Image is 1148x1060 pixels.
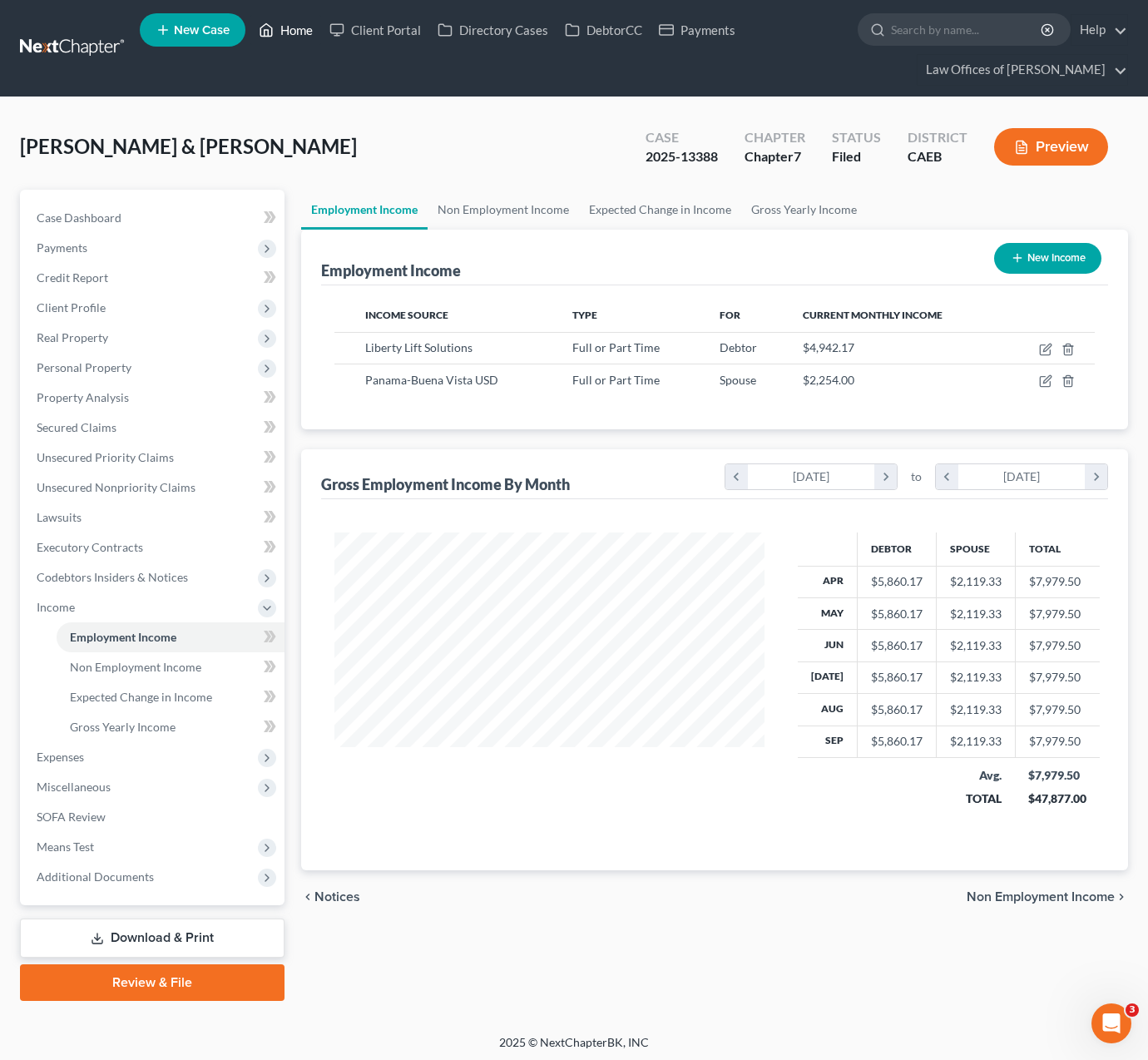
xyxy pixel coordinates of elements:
div: Avg. [949,767,1002,784]
div: [DATE] [748,464,875,489]
th: Total [1015,532,1100,566]
span: 7 [794,148,801,164]
a: Unsecured Nonpriority Claims [23,473,285,503]
span: Payments [37,240,87,255]
span: Executory Contracts [37,540,143,554]
span: Income [37,600,75,614]
div: Chapter [745,147,805,166]
i: chevron_left [936,464,958,489]
div: [DATE] [958,464,1086,489]
button: New Income [994,243,1101,274]
div: Status [832,128,881,147]
span: Property Analysis [37,390,129,404]
th: Apr [798,566,858,597]
span: Full or Part Time [572,340,660,354]
span: Client Profile [37,300,106,315]
span: For [720,309,740,321]
div: $5,860.17 [871,733,923,750]
td: $7,979.50 [1015,726,1100,757]
button: Preview [994,128,1108,166]
span: $2,254.00 [803,373,854,387]
th: May [798,597,858,629]
span: Panama-Buena Vista USD [365,373,498,387]
div: Gross Employment Income By Month [321,474,570,494]
span: Secured Claims [37,420,116,434]
div: $2,119.33 [950,606,1002,622]
button: chevron_left Notices [301,890,360,904]
a: Credit Report [23,263,285,293]
div: 2025-13388 [646,147,718,166]
span: Real Property [37,330,108,344]
div: $5,860.17 [871,573,923,590]
span: Notices [314,890,360,904]
span: Additional Documents [37,869,154,884]
td: $7,979.50 [1015,661,1100,693]
span: Liberty Lift Solutions [365,340,473,354]
i: chevron_right [874,464,897,489]
span: Means Test [37,840,94,854]
th: Aug [798,694,858,726]
span: Type [572,309,597,321]
div: TOTAL [949,790,1002,807]
span: Codebtors Insiders & Notices [37,570,188,584]
div: $5,860.17 [871,669,923,686]
span: Full or Part Time [572,373,660,387]
td: $7,979.50 [1015,694,1100,726]
a: Download & Print [20,919,285,958]
th: Sep [798,726,858,757]
div: District [908,128,967,147]
i: chevron_left [301,890,314,904]
i: chevron_left [725,464,748,489]
a: Non Employment Income [57,652,285,682]
span: Expenses [37,750,84,764]
span: $4,942.17 [803,340,854,354]
span: New Case [174,24,230,37]
span: Non Employment Income [967,890,1115,904]
span: Personal Property [37,360,131,374]
a: Gross Yearly Income [741,190,867,230]
div: $2,119.33 [950,733,1002,750]
a: Home [250,15,321,45]
a: Review & File [20,964,285,1001]
iframe: Intercom live chat [1091,1003,1131,1043]
a: Client Portal [321,15,429,45]
a: DebtorCC [557,15,651,45]
th: Jun [798,630,858,661]
a: Employment Income [57,622,285,652]
span: Spouse [720,373,756,387]
div: $2,119.33 [950,573,1002,590]
span: Case Dashboard [37,211,121,225]
a: Executory Contracts [23,532,285,562]
td: $7,979.50 [1015,630,1100,661]
span: Lawsuits [37,510,82,524]
span: Debtor [720,340,757,354]
span: Gross Yearly Income [70,720,176,734]
div: $2,119.33 [950,669,1002,686]
div: $2,119.33 [950,701,1002,718]
div: $7,979.50 [1028,767,1086,784]
a: Payments [651,15,744,45]
span: Unsecured Nonpriority Claims [37,480,195,494]
th: Debtor [857,532,936,566]
input: Search by name... [891,14,1043,45]
th: [DATE] [798,661,858,693]
span: Current Monthly Income [803,309,943,321]
td: $7,979.50 [1015,597,1100,629]
div: Chapter [745,128,805,147]
span: Expected Change in Income [70,690,212,704]
div: CAEB [908,147,967,166]
span: SOFA Review [37,810,106,824]
a: Secured Claims [23,413,285,443]
a: Unsecured Priority Claims [23,443,285,473]
span: Employment Income [70,630,176,644]
div: $47,877.00 [1028,790,1086,807]
div: Case [646,128,718,147]
a: Gross Yearly Income [57,712,285,742]
a: Law Offices of [PERSON_NAME] [918,55,1127,85]
span: [PERSON_NAME] & [PERSON_NAME] [20,134,357,158]
a: Help [1071,15,1127,45]
span: to [911,468,922,485]
span: Credit Report [37,270,108,285]
span: 3 [1126,1003,1139,1017]
a: SOFA Review [23,802,285,832]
